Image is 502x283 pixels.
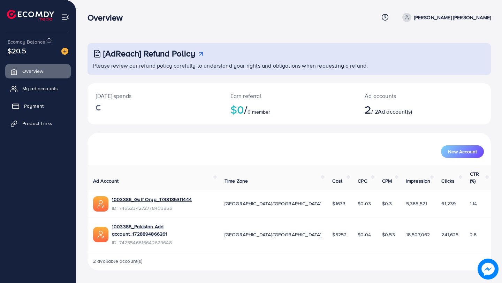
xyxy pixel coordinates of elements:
span: Time Zone [225,177,248,184]
span: $0.3 [382,200,392,207]
span: $0.03 [358,200,371,207]
span: $1633 [332,200,345,207]
span: / [244,101,248,117]
span: New Account [448,149,477,154]
span: CPC [358,177,367,184]
span: $0.53 [382,231,395,238]
span: Ad account(s) [378,108,412,115]
span: [GEOGRAPHIC_DATA]/[GEOGRAPHIC_DATA] [225,231,321,238]
span: $5252 [332,231,347,238]
a: Payment [5,99,71,113]
span: 5,385,521 [406,200,427,207]
img: ic-ads-acc.e4c84228.svg [93,227,108,242]
span: Overview [22,68,43,75]
span: 2.8 [470,231,477,238]
h2: $0 [230,103,348,116]
span: ID: 7425546816642629648 [112,239,213,246]
span: Payment [24,102,44,109]
p: Ad accounts [365,92,449,100]
a: Product Links [5,116,71,130]
a: 1003386_Gulf Orya_1738135311444 [112,196,192,203]
h2: / 2 [365,103,449,116]
span: CTR (%) [470,170,479,184]
h3: [AdReach] Refund Policy [103,48,195,59]
span: 241,625 [441,231,458,238]
span: Ad Account [93,177,119,184]
span: 0 member [248,108,270,115]
button: New Account [441,145,484,158]
span: 18,507,062 [406,231,430,238]
span: 2 available account(s) [93,258,143,265]
span: $0.04 [358,231,371,238]
a: Overview [5,64,71,78]
span: My ad accounts [22,85,58,92]
p: [DATE] spends [96,92,214,100]
img: image [478,259,499,280]
span: 61,239 [441,200,456,207]
span: Cost [332,177,342,184]
span: 1.14 [470,200,477,207]
p: Earn referral [230,92,348,100]
span: CPM [382,177,392,184]
span: [GEOGRAPHIC_DATA]/[GEOGRAPHIC_DATA] [225,200,321,207]
a: My ad accounts [5,82,71,95]
img: ic-ads-acc.e4c84228.svg [93,196,108,212]
span: Product Links [22,120,52,127]
img: image [61,48,68,55]
a: 1003386_Pakistan Add account_1728894866261 [112,223,213,237]
img: logo [7,10,54,21]
h3: Overview [88,13,128,23]
span: Ecomdy Balance [8,38,45,45]
span: ID: 7465234272778403856 [112,205,192,212]
img: menu [61,13,69,21]
span: $20.5 [8,46,26,56]
span: Clicks [441,177,455,184]
span: Impression [406,177,431,184]
p: [PERSON_NAME] [PERSON_NAME] [414,13,491,22]
p: Please review our refund policy carefully to understand your rights and obligations when requesti... [93,61,487,70]
a: [PERSON_NAME] [PERSON_NAME] [400,13,491,22]
span: 2 [365,101,371,117]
